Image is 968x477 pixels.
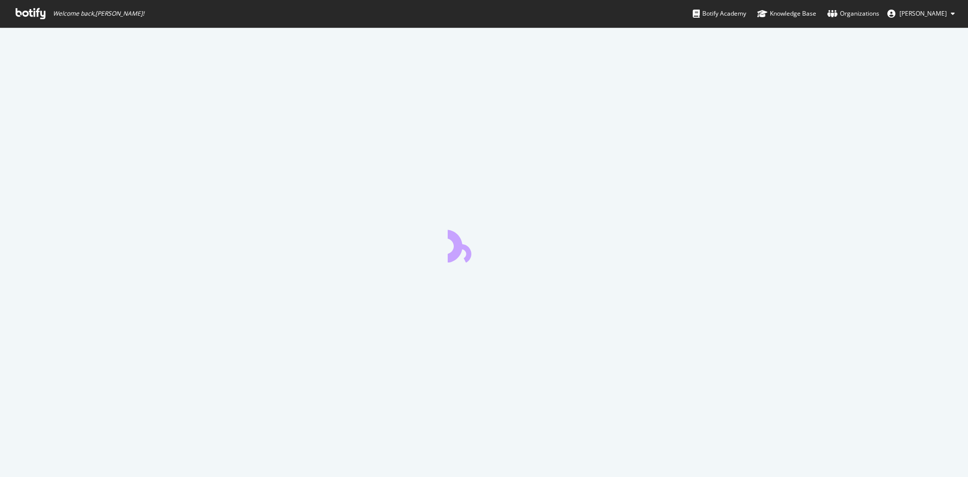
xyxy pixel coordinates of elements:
[879,6,963,22] button: [PERSON_NAME]
[899,9,947,18] span: Rowan Collins
[757,9,816,19] div: Knowledge Base
[448,226,520,262] div: animation
[53,10,144,18] span: Welcome back, [PERSON_NAME] !
[827,9,879,19] div: Organizations
[693,9,746,19] div: Botify Academy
